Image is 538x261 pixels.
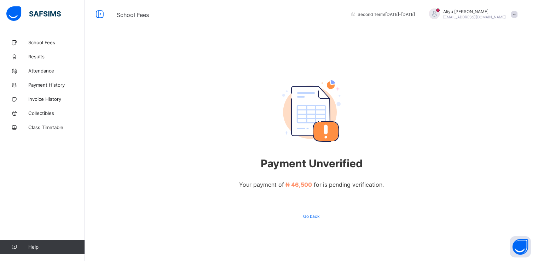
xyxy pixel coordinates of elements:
span: Aliyu [PERSON_NAME] [443,9,506,14]
span: ₦ 46,500 [285,181,312,188]
span: Results [28,54,85,59]
img: safsims [6,6,61,21]
span: [EMAIL_ADDRESS][DOMAIN_NAME] [443,15,506,19]
span: Payment Unverified [226,157,397,170]
span: Class Timetable [28,124,85,130]
span: School Fees [117,11,149,18]
span: Payment History [28,82,85,88]
span: School Fees [28,40,85,45]
button: Open asap [510,236,531,257]
span: Invoice History [28,96,85,102]
span: Your payment of for is pending verification. [239,181,384,188]
div: AliyuUmar [422,8,521,20]
span: Attendance [28,68,85,74]
span: session/term information [351,12,415,17]
img: payment_pending.6faa6ea4aa22c09d715ffce166e75b72.svg [282,80,340,142]
span: Help [28,244,85,250]
span: Collectibles [28,110,85,116]
span: Go back [303,214,320,219]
